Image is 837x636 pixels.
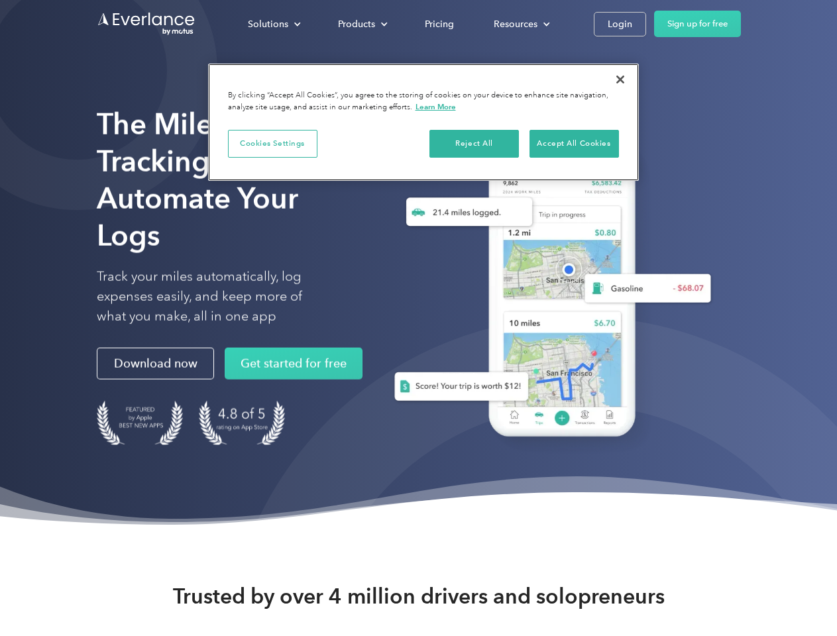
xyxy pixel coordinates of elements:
a: Get started for free [225,348,363,380]
button: Close [606,65,635,94]
img: Everlance, mileage tracker app, expense tracking app [373,126,722,456]
div: Pricing [425,16,454,32]
button: Cookies Settings [228,130,317,158]
div: Resources [480,13,561,36]
button: Reject All [429,130,519,158]
img: Badge for Featured by Apple Best New Apps [97,401,183,445]
button: Accept All Cookies [530,130,619,158]
a: Go to homepage [97,11,196,36]
a: Download now [97,348,214,380]
a: Sign up for free [654,11,741,37]
strong: Trusted by over 4 million drivers and solopreneurs [173,583,665,609]
div: Login [608,16,632,32]
div: By clicking “Accept All Cookies”, you agree to the storing of cookies on your device to enhance s... [228,90,619,113]
p: Track your miles automatically, log expenses easily, and keep more of what you make, all in one app [97,267,333,327]
div: Cookie banner [208,64,639,181]
a: More information about your privacy, opens in a new tab [416,102,456,111]
div: Products [325,13,398,36]
img: 4.9 out of 5 stars on the app store [199,401,285,445]
div: Privacy [208,64,639,181]
div: Solutions [248,16,288,32]
a: Login [594,12,646,36]
a: Pricing [412,13,467,36]
div: Resources [494,16,537,32]
div: Solutions [235,13,311,36]
div: Products [338,16,375,32]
